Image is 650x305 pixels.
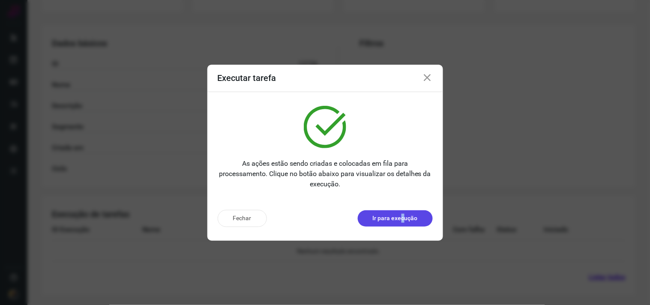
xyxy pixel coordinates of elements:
h3: Executar tarefa [218,73,276,83]
button: Ir para execução [358,210,433,227]
p: Ir para execução [373,214,418,223]
button: Fechar [218,210,267,227]
img: verified.svg [304,106,346,148]
p: As ações estão sendo criadas e colocadas em fila para processamento. Clique no botão abaixo para ... [218,158,433,189]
